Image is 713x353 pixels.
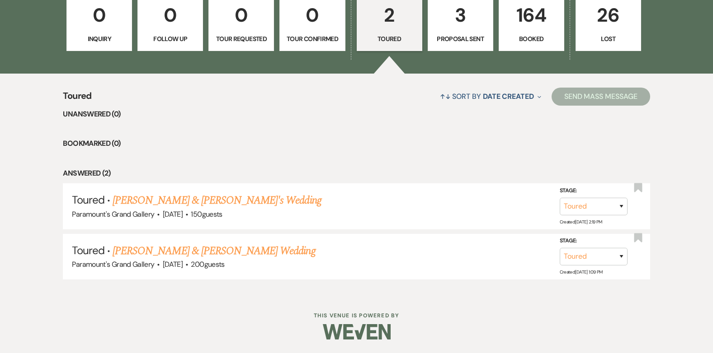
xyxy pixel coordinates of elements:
[63,138,650,149] li: Bookmarked (0)
[552,88,650,106] button: Send Mass Message
[191,209,222,219] span: 150 guests
[214,34,268,44] p: Tour Requested
[434,34,487,44] p: Proposal Sent
[113,243,315,259] a: [PERSON_NAME] & [PERSON_NAME] Wedding
[63,89,91,108] span: Toured
[72,260,154,269] span: Paramount's Grand Gallery
[163,209,183,219] span: [DATE]
[72,243,104,257] span: Toured
[560,186,628,196] label: Stage:
[440,92,451,101] span: ↑↓
[363,34,416,44] p: Toured
[63,108,650,120] li: Unanswered (0)
[163,260,183,269] span: [DATE]
[72,193,104,207] span: Toured
[436,84,545,108] button: Sort By Date Created
[143,34,197,44] p: Follow Up
[191,260,224,269] span: 200 guests
[113,192,321,209] a: [PERSON_NAME] & [PERSON_NAME]'s Wedding
[72,209,154,219] span: Paramount's Grand Gallery
[285,34,339,44] p: Tour Confirmed
[483,92,534,101] span: Date Created
[560,269,603,275] span: Created: [DATE] 1:09 PM
[581,34,635,44] p: Lost
[323,316,391,348] img: Weven Logo
[560,236,628,246] label: Stage:
[63,167,650,179] li: Answered (2)
[72,34,126,44] p: Inquiry
[560,218,602,224] span: Created: [DATE] 2:19 PM
[505,34,558,44] p: Booked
